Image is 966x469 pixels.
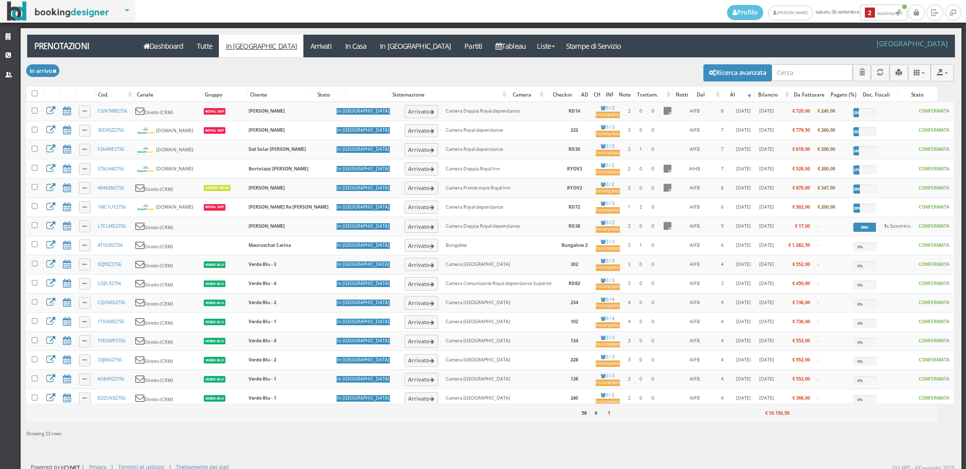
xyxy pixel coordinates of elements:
td: AIFB [676,236,714,255]
div: In [GEOGRAPHIC_DATA] [337,166,390,172]
b: Fronte Mare [205,185,229,190]
div: Incompleto [596,322,620,329]
a: 0 / 3Incompleto [596,143,620,156]
td: AIFB [676,217,714,236]
a: verde blu [203,261,226,267]
td: 7 [714,140,732,159]
td: 3 [714,274,732,293]
button: Aggiorna [871,64,890,81]
a: 0 / 3Incompleto [596,124,620,137]
a: 1TV26W2756 [98,318,124,325]
div: Incompleto [596,150,620,156]
td: Diretto (CRM) [131,255,199,274]
div: Incompleto [596,207,620,214]
div: Cod. [96,87,134,102]
a: In [GEOGRAPHIC_DATA] [219,35,303,57]
b: CONFERMATA [919,108,949,114]
td: Diretto (CRM) [131,217,199,236]
b: Bortolazzi [PERSON_NAME] [249,165,308,172]
td: [DATE] [756,217,778,236]
b: € 200,00 [818,204,835,210]
td: 0 [635,121,646,140]
a: 9ZJ99Z2756 [98,261,121,267]
b: [PERSON_NAME] [249,223,285,229]
td: 0 [647,198,659,217]
b: Royal Dep [205,109,224,114]
button: Arrivato [405,124,438,137]
a: verde blu [203,337,226,344]
img: bianchihotels.svg [135,146,156,154]
td: [DATE] [756,159,778,178]
button: Arrivato [405,220,438,233]
td: 0 [647,121,659,140]
b: verde blu [205,358,224,362]
span: sabato, 06 settembre [727,5,908,21]
td: AIFB [676,102,714,121]
a: Royal Dep [203,203,226,210]
a: 0 / 3Incompleto [596,238,620,252]
a: verde blu [203,318,226,325]
button: Ricerca avanzata [703,64,772,81]
td: 1 [635,140,646,159]
a: Liste [532,35,559,57]
td: [DOMAIN_NAME] [131,121,199,140]
button: Arrivato [405,315,438,328]
td: [DATE] [756,236,778,255]
div: In [GEOGRAPHIC_DATA] [337,185,390,192]
td: [DATE] [756,102,778,121]
td: 1 [623,198,635,217]
div: Incompleto [596,245,620,252]
a: N5B49Z2756 [98,376,124,382]
a: Tutte [190,35,219,57]
a: Stampe di Servizio [559,35,628,57]
img: bianchihotels.svg [135,165,156,173]
a: 0 / 4Incompleto [596,296,620,310]
a: 1MC1UY2756 [98,204,126,210]
td: AIFB [676,178,714,198]
a: 0 / 3Incompleto [596,334,620,348]
div: Trattam. [634,87,673,102]
b: RYOV3 [567,165,582,172]
b: RYOV2 [567,184,582,191]
b: € 870,00 [792,184,810,191]
b: RD38 [569,223,580,229]
div: In [GEOGRAPHIC_DATA] [337,242,390,249]
b: CONFERMATA [919,280,949,287]
div: Incompleto [596,264,620,271]
a: verde blu [203,356,226,363]
td: 0 [647,140,659,159]
b: [PERSON_NAME] [249,184,285,191]
td: [DATE] [756,178,778,198]
td: 0 [647,178,659,198]
td: AIFB [676,274,714,293]
a: Tableau [489,35,533,57]
div: Incompleto [596,169,620,175]
b: verde blu [205,282,224,286]
td: Camera Doppia Royal Inn [442,159,556,178]
b: Del Solar [PERSON_NAME] [249,146,306,152]
td: [DATE] [731,236,756,255]
button: Arrivato [405,181,438,195]
div: In [GEOGRAPHIC_DATA] [337,223,390,230]
td: Diretto (CRM) [131,274,199,293]
button: Arrivato [405,239,438,252]
div: Notti [673,87,690,102]
td: Diretto (CRM) [131,102,199,121]
div: Incompleto [596,360,620,367]
td: [DOMAIN_NAME] [131,159,199,178]
div: Doc. Fiscali [861,87,898,102]
img: bianchihotels.svg [135,203,156,211]
td: 0 [635,274,646,293]
b: CONFERMATA [919,223,949,229]
a: 0 / 4Incompleto [596,315,620,329]
button: Arrivato [405,296,438,309]
td: 8 [714,178,732,198]
td: - [814,236,850,255]
td: [DATE] [756,255,778,274]
b: € 1.282,50 [788,242,810,248]
td: [DATE] [731,217,756,236]
a: Profilo [727,5,763,20]
td: [DATE] [731,140,756,159]
b: verde blu [205,301,224,305]
td: 2 [635,198,646,217]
